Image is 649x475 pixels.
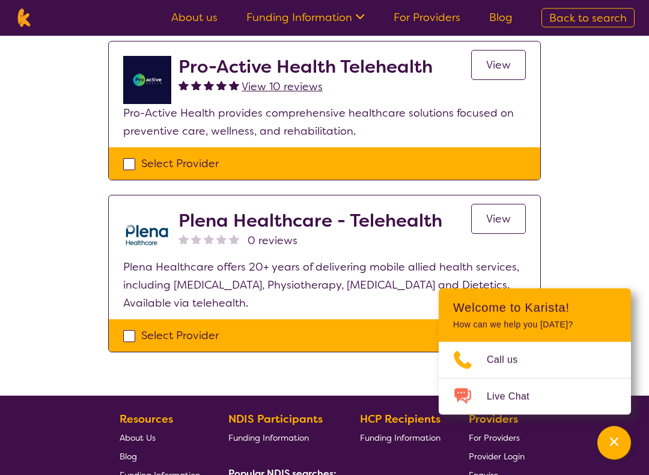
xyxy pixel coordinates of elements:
a: About Us [120,429,200,447]
img: nonereviewstar [216,234,227,245]
a: Back to search [541,8,635,28]
a: For Providers [394,10,460,25]
ul: Choose channel [439,342,631,415]
img: nonereviewstar [229,234,239,245]
p: How can we help you [DATE]? [453,320,617,330]
b: Providers [469,412,518,427]
a: Provider Login [469,447,525,466]
img: nonereviewstar [191,234,201,245]
span: Provider Login [469,452,525,462]
a: For Providers [469,429,525,447]
span: Back to search [549,11,627,25]
span: Blog [120,452,137,462]
h2: Plena Healthcare - Telehealth [178,210,442,232]
span: View [486,58,511,73]
p: Pro-Active Health provides comprehensive healthcare solutions focused on preventive care, wellnes... [123,105,526,141]
img: ymlb0re46ukcwlkv50cv.png [123,57,171,105]
p: Plena Healthcare offers 20+ years of delivering mobile allied health services, including [MEDICAL... [123,259,526,313]
img: fullstar [191,81,201,91]
a: View [471,51,526,81]
a: Funding Information [228,429,332,447]
img: Karista logo [14,9,33,27]
span: View [486,212,511,227]
button: Channel Menu [597,426,631,460]
b: Resources [120,412,173,427]
a: Blog [120,447,200,466]
img: nonereviewstar [204,234,214,245]
div: Channel Menu [439,289,631,415]
a: About us [171,10,218,25]
a: View [471,204,526,234]
a: Funding Information [246,10,365,25]
span: 0 reviews [248,232,297,250]
img: fullstar [178,81,189,91]
img: fullstar [229,81,239,91]
span: Live Chat [487,388,544,406]
img: fullstar [204,81,214,91]
img: qwv9egg5taowukv2xnze.png [123,210,171,259]
img: nonereviewstar [178,234,189,245]
b: NDIS Participants [228,412,323,427]
span: Call us [487,351,532,369]
img: fullstar [216,81,227,91]
a: Blog [489,10,513,25]
h2: Welcome to Karista! [453,301,617,315]
h2: Pro-Active Health Telehealth [178,57,433,78]
span: Funding Information [360,433,440,444]
span: For Providers [469,433,520,444]
a: View 10 reviews [242,78,323,96]
span: Funding Information [228,433,309,444]
span: About Us [120,433,156,444]
span: View 10 reviews [242,80,323,94]
b: HCP Recipients [360,412,440,427]
a: Funding Information [360,429,440,447]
